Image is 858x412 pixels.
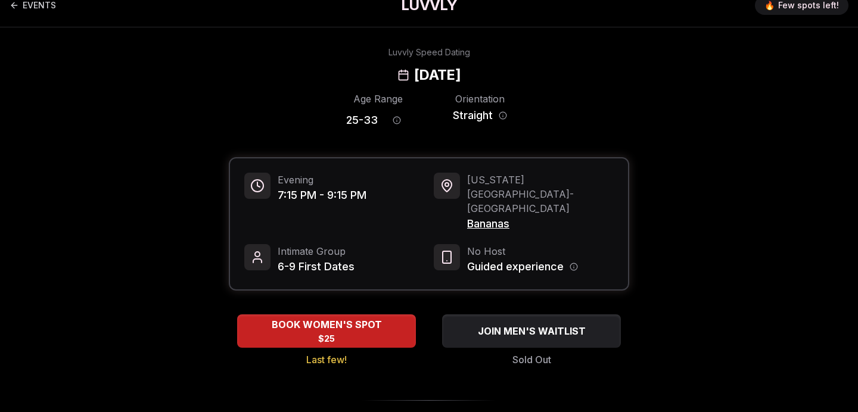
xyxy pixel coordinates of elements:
[388,46,470,58] div: Luvvly Speed Dating
[570,263,578,271] button: Host information
[346,92,410,106] div: Age Range
[278,187,366,204] span: 7:15 PM - 9:15 PM
[346,112,378,129] span: 25 - 33
[384,107,410,133] button: Age range information
[278,244,355,258] span: Intimate Group
[448,92,512,106] div: Orientation
[318,333,335,345] span: $25
[467,258,564,275] span: Guided experience
[512,352,551,367] span: Sold Out
[475,324,588,338] span: JOIN MEN'S WAITLIST
[499,111,507,120] button: Orientation information
[467,173,614,216] span: [US_STATE][GEOGRAPHIC_DATA] - [GEOGRAPHIC_DATA]
[467,216,614,232] span: Bananas
[269,317,384,332] span: BOOK WOMEN'S SPOT
[278,258,355,275] span: 6-9 First Dates
[278,173,366,187] span: Evening
[237,314,416,348] button: BOOK WOMEN'S SPOT - Last few!
[306,352,347,367] span: Last few!
[442,314,621,348] button: JOIN MEN'S WAITLIST - Sold Out
[414,65,461,85] h2: [DATE]
[467,244,578,258] span: No Host
[453,107,493,124] span: Straight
